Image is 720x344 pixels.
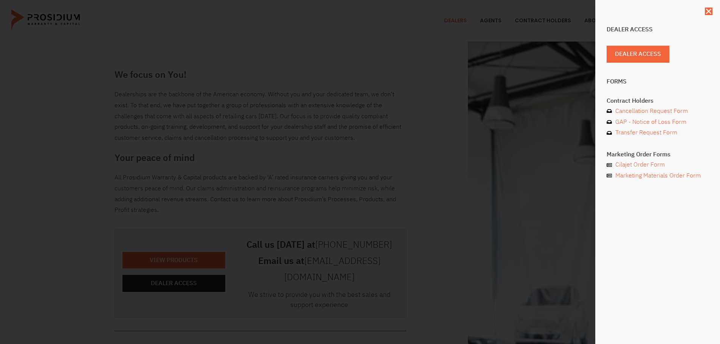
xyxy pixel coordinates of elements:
a: Dealer Access [607,46,669,63]
span: Dealer Access [615,49,661,60]
span: GAP - Notice of Loss Form [613,117,686,128]
span: Cilajet Order Form [613,159,665,170]
h4: Dealer Access [607,26,709,32]
span: Cancellation Request Form [613,106,688,117]
a: Marketing Materials Order Form [607,170,709,181]
span: Transfer Request Form [613,127,677,138]
a: Cilajet Order Form [607,159,709,170]
h4: Forms [607,79,709,85]
a: GAP - Notice of Loss Form [607,117,709,128]
h4: Contract Holders [607,98,709,104]
a: Transfer Request Form [607,127,709,138]
span: Last Name [146,1,170,6]
span: Marketing Materials Order Form [613,170,701,181]
a: Close [705,8,712,15]
h4: Marketing Order Forms [607,151,709,157]
a: Cancellation Request Form [607,106,709,117]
